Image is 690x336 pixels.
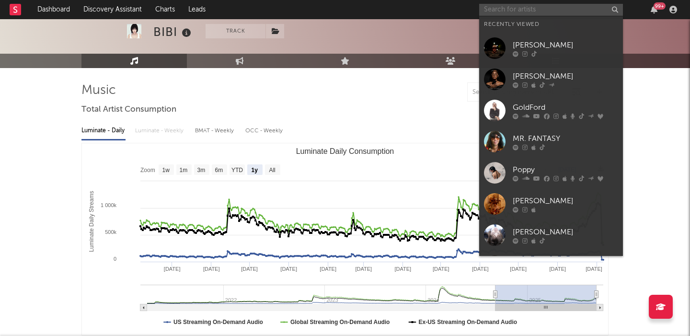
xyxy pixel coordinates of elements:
text: [DATE] [203,266,220,272]
text: 1m [180,167,188,174]
text: Luminate Daily Consumption [296,147,394,155]
div: Luminate - Daily [81,123,126,139]
text: [DATE] [549,266,566,272]
text: [DATE] [280,266,297,272]
div: MR. FANTASY [513,133,618,144]
button: 99+ [651,6,657,13]
text: [DATE] [586,266,602,272]
text: 0 [114,256,116,262]
text: YTD [231,167,243,174]
div: [PERSON_NAME] [513,195,618,207]
text: 3m [197,167,206,174]
button: Track [206,24,265,38]
text: 500k [105,229,116,235]
a: GoldFord [479,95,623,126]
text: Ex-US Streaming On-Demand Audio [419,319,517,325]
text: [DATE] [433,266,449,272]
text: 1w [162,167,170,174]
text: [DATE] [320,266,336,272]
text: [DATE] [164,266,181,272]
text: [DATE] [395,266,412,272]
div: GoldFord [513,102,618,113]
a: [PERSON_NAME] [479,33,623,64]
text: All [269,167,275,174]
span: Total Artist Consumption [81,104,176,116]
text: Zoom [140,167,155,174]
a: [PERSON_NAME] [479,64,623,95]
div: Poppy [513,164,618,175]
text: [DATE] [472,266,489,272]
text: 1y [252,167,258,174]
text: Luminate Daily Streams [88,191,95,252]
input: Search for artists [479,4,623,16]
div: [PERSON_NAME] [513,70,618,82]
div: Recently Viewed [484,19,618,30]
div: [PERSON_NAME] [513,39,618,51]
text: [DATE] [241,266,258,272]
div: OCC - Weekly [245,123,284,139]
text: 6m [215,167,223,174]
text: 1 000k [101,202,117,208]
text: Global Streaming On-Demand Audio [290,319,390,325]
div: BMAT - Weekly [195,123,236,139]
div: [PERSON_NAME] [513,226,618,238]
svg: Luminate Daily Consumption [82,143,608,335]
a: MR. FANTASY [479,126,623,157]
div: 99 + [654,2,666,10]
text: US Streaming On-Demand Audio [173,319,263,325]
input: Search by song name or URL [468,89,569,96]
a: [PERSON_NAME] [479,188,623,220]
a: [PERSON_NAME] [479,220,623,251]
a: Poppy [479,157,623,188]
text: [DATE] [510,266,527,272]
a: mehro [479,251,623,282]
div: BIBI [153,24,194,40]
text: [DATE] [355,266,372,272]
